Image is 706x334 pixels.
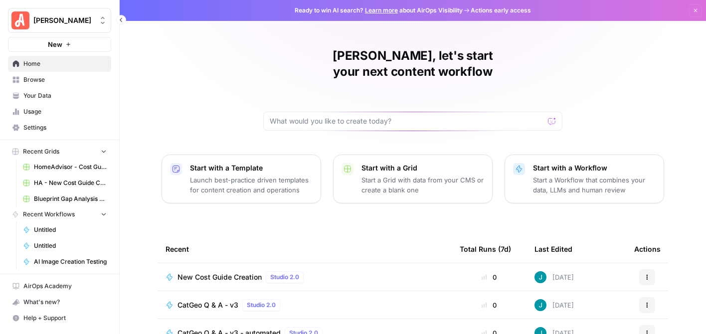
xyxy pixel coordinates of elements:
div: What's new? [8,295,111,310]
span: Studio 2.0 [247,301,276,310]
span: HomeAdvisor - Cost Guide Updates [34,163,107,171]
a: Untitled [18,238,111,254]
a: CatGeo Q & A - v3Studio 2.0 [166,299,444,311]
span: Your Data [23,91,107,100]
a: Browse [8,72,111,88]
a: Home [8,56,111,72]
button: Recent Grids [8,144,111,159]
input: What would you like to create today? [270,116,544,126]
a: Settings [8,120,111,136]
span: Actions early access [471,6,531,15]
div: 0 [460,300,519,310]
img: gsxx783f1ftko5iaboo3rry1rxa5 [534,299,546,311]
button: Recent Workflows [8,207,111,222]
a: Learn more [365,6,398,14]
span: Settings [23,123,107,132]
span: AI Image Creation Testing [34,257,107,266]
span: Blueprint Gap Analysis Grid [34,194,107,203]
a: New Cost Guide CreationStudio 2.0 [166,271,444,283]
div: Last Edited [534,235,572,263]
span: AirOps Academy [23,282,107,291]
a: Blueprint Gap Analysis Grid [18,191,111,207]
button: Help + Support [8,310,111,326]
span: Browse [23,75,107,84]
p: Start a Workflow that combines your data, LLMs and human review [533,175,656,195]
span: Usage [23,107,107,116]
span: Recent Workflows [23,210,75,219]
span: Recent Grids [23,147,59,156]
a: AI Image Creation Testing [18,254,111,270]
p: Launch best-practice driven templates for content creation and operations [190,175,313,195]
a: HomeAdvisor - Cost Guide Updates [18,159,111,175]
img: gsxx783f1ftko5iaboo3rry1rxa5 [534,271,546,283]
span: Untitled [34,225,107,234]
a: Untitled [18,222,111,238]
div: 0 [460,272,519,282]
p: Start with a Template [190,163,313,173]
span: [PERSON_NAME] [33,15,94,25]
span: Ready to win AI search? about AirOps Visibility [295,6,463,15]
button: Workspace: Angi [8,8,111,33]
p: Start with a Workflow [533,163,656,173]
a: HA - New Cost Guide Creation Grid [18,175,111,191]
a: Usage [8,104,111,120]
button: Start with a GridStart a Grid with data from your CMS or create a blank one [333,155,493,203]
span: New Cost Guide Creation [177,272,262,282]
div: Actions [634,235,661,263]
span: Help + Support [23,314,107,323]
button: New [8,37,111,52]
p: Start with a Grid [361,163,484,173]
div: [DATE] [534,299,574,311]
span: Studio 2.0 [270,273,299,282]
span: New [48,39,62,49]
button: Start with a WorkflowStart a Workflow that combines your data, LLMs and human review [505,155,664,203]
img: Angi Logo [11,11,29,29]
a: Your Data [8,88,111,104]
span: CatGeo Q & A - v3 [177,300,238,310]
div: Total Runs (7d) [460,235,511,263]
span: Home [23,59,107,68]
button: Start with a TemplateLaunch best-practice driven templates for content creation and operations [162,155,321,203]
span: HA - New Cost Guide Creation Grid [34,178,107,187]
span: Untitled [34,241,107,250]
button: What's new? [8,294,111,310]
div: [DATE] [534,271,574,283]
h1: [PERSON_NAME], let's start your next content workflow [263,48,562,80]
div: Recent [166,235,444,263]
a: AirOps Academy [8,278,111,294]
p: Start a Grid with data from your CMS or create a blank one [361,175,484,195]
